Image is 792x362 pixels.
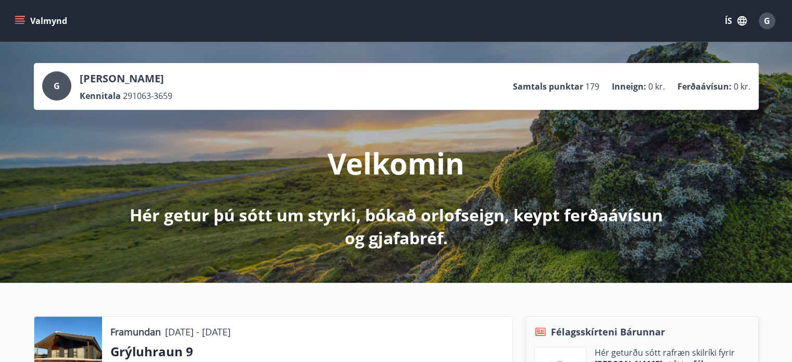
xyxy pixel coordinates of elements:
[123,90,172,102] span: 291063-3659
[165,325,231,339] p: [DATE] - [DATE]
[110,325,161,339] p: Framundan
[734,81,750,92] span: 0 kr.
[764,15,770,27] span: G
[12,11,71,30] button: menu
[595,347,735,358] p: Hér geturðu sótt rafræn skilríki fyrir
[513,81,583,92] p: Samtals punktar
[110,343,504,360] p: Grýluhraun 9
[551,325,665,339] span: Félagsskírteni Bárunnar
[54,80,60,92] span: G
[612,81,646,92] p: Inneign :
[121,204,671,249] p: Hér getur þú sótt um styrki, bókað orlofseign, keypt ferðaávísun og gjafabréf.
[80,71,172,86] p: [PERSON_NAME]
[755,8,780,33] button: G
[648,81,665,92] span: 0 kr.
[585,81,599,92] span: 179
[719,11,752,30] button: ÍS
[80,90,121,102] p: Kennitala
[677,81,732,92] p: Ferðaávísun :
[328,143,464,183] p: Velkomin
